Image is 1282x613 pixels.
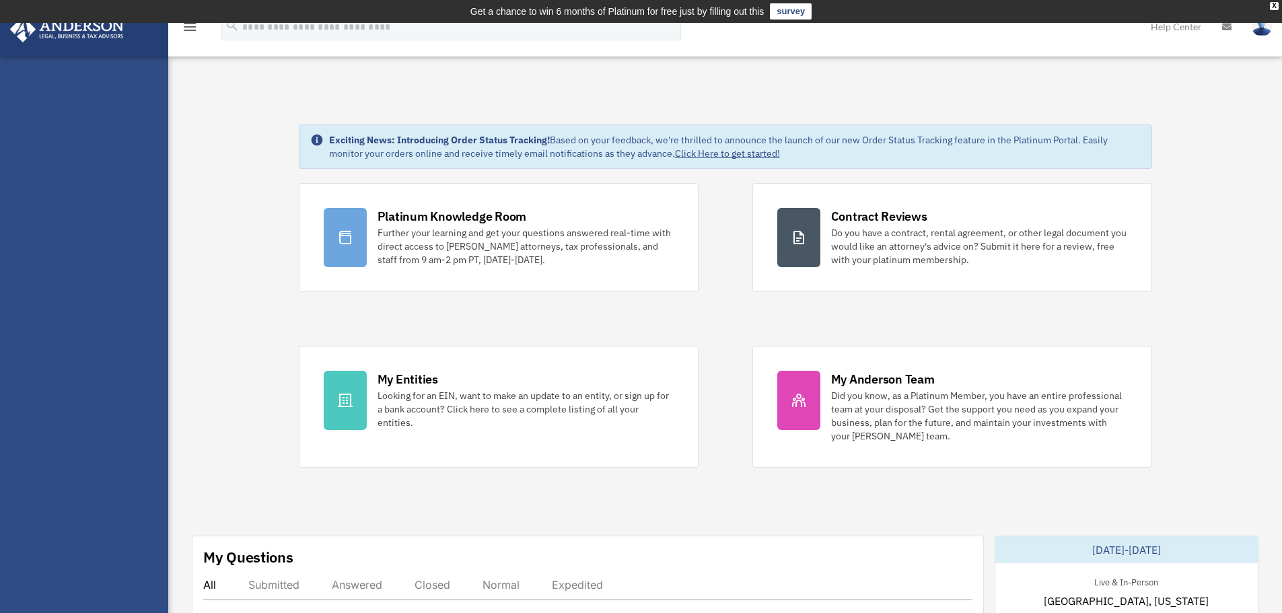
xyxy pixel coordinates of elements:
[6,16,128,42] img: Anderson Advisors Platinum Portal
[378,389,674,429] div: Looking for an EIN, want to make an update to an entity, or sign up for a bank account? Click her...
[831,371,935,388] div: My Anderson Team
[299,183,699,292] a: Platinum Knowledge Room Further your learning and get your questions answered real-time with dire...
[470,3,764,20] div: Get a chance to win 6 months of Platinum for free just by filling out this
[415,578,450,591] div: Closed
[182,19,198,35] i: menu
[378,226,674,266] div: Further your learning and get your questions answered real-time with direct access to [PERSON_NAM...
[203,547,293,567] div: My Questions
[1270,2,1279,10] div: close
[831,226,1127,266] div: Do you have a contract, rental agreement, or other legal document you would like an attorney's ad...
[752,346,1152,468] a: My Anderson Team Did you know, as a Platinum Member, you have an entire professional team at your...
[225,18,240,33] i: search
[248,578,299,591] div: Submitted
[770,3,812,20] a: survey
[1083,574,1169,588] div: Live & In-Person
[203,578,216,591] div: All
[1252,17,1272,36] img: User Pic
[483,578,520,591] div: Normal
[831,389,1127,443] div: Did you know, as a Platinum Member, you have an entire professional team at your disposal? Get th...
[378,371,438,388] div: My Entities
[332,578,382,591] div: Answered
[995,536,1258,563] div: [DATE]-[DATE]
[299,346,699,468] a: My Entities Looking for an EIN, want to make an update to an entity, or sign up for a bank accoun...
[329,133,1141,160] div: Based on your feedback, we're thrilled to announce the launch of our new Order Status Tracking fe...
[1044,593,1209,609] span: [GEOGRAPHIC_DATA], [US_STATE]
[182,24,198,35] a: menu
[831,208,927,225] div: Contract Reviews
[752,183,1152,292] a: Contract Reviews Do you have a contract, rental agreement, or other legal document you would like...
[552,578,603,591] div: Expedited
[378,208,527,225] div: Platinum Knowledge Room
[329,134,550,146] strong: Exciting News: Introducing Order Status Tracking!
[675,147,780,159] a: Click Here to get started!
